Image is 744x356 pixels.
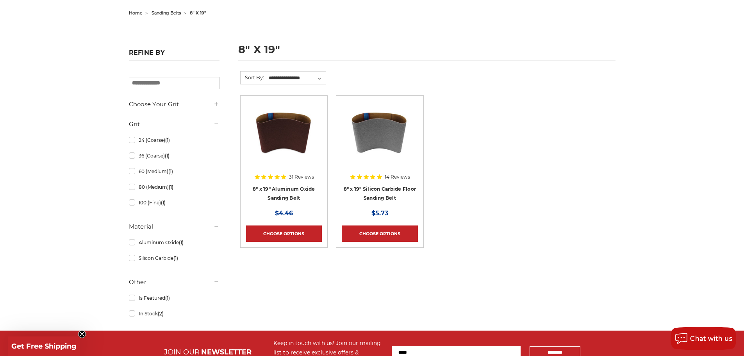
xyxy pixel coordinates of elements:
span: (1) [161,200,166,206]
h5: Other [129,277,219,287]
span: (1) [168,168,173,174]
a: In Stock [129,307,219,320]
a: Silicon Carbide [129,251,219,265]
button: Chat with us [671,327,736,350]
a: 8" x 19" Aluminum Oxide Sanding Belt [253,186,315,201]
a: 100 (Fine) [129,196,219,209]
a: 8" x 19" Silicon Carbide Floor Sanding Belt [344,186,416,201]
span: (1) [173,255,178,261]
a: aluminum oxide 8x19 sanding belt [246,101,322,177]
span: 14 Reviews [385,175,410,179]
a: 24 (Coarse) [129,133,219,147]
a: 60 (Medium) [129,165,219,178]
h5: Grit [129,120,219,129]
a: 36 (Coarse) [129,149,219,163]
a: Is Featured [129,291,219,305]
span: Chat with us [690,335,732,342]
span: 31 Reviews [289,175,314,179]
a: sanding belts [152,10,181,16]
button: Close teaser [78,330,86,338]
span: $4.46 [275,209,293,217]
h5: Choose Your Grit [129,100,219,109]
img: aluminum oxide 8x19 sanding belt [253,101,315,164]
a: 7-7-8" x 29-1-2 " Silicon Carbide belt for aggressive sanding on concrete and hardwood floors as ... [342,101,417,177]
a: Choose Options [342,225,417,242]
h1: 8" x 19" [238,44,616,61]
span: (1) [165,153,169,159]
a: Aluminum Oxide [129,236,219,249]
img: 7-7-8" x 29-1-2 " Silicon Carbide belt for aggressive sanding on concrete and hardwood floors as ... [348,101,411,164]
span: (2) [158,311,164,317]
span: (1) [165,295,170,301]
select: Sort By: [268,72,326,84]
div: Get Free ShippingClose teaser [8,336,80,356]
span: $5.73 [371,209,388,217]
a: Choose Options [246,225,322,242]
span: (1) [165,137,170,143]
a: 80 (Medium) [129,180,219,194]
span: (1) [179,240,184,245]
a: home [129,10,143,16]
h5: Material [129,222,219,231]
h5: Refine by [129,49,219,61]
span: (1) [169,184,173,190]
span: 8" x 19" [190,10,206,16]
label: Sort By: [241,72,264,83]
span: Get Free Shipping [11,342,77,351]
